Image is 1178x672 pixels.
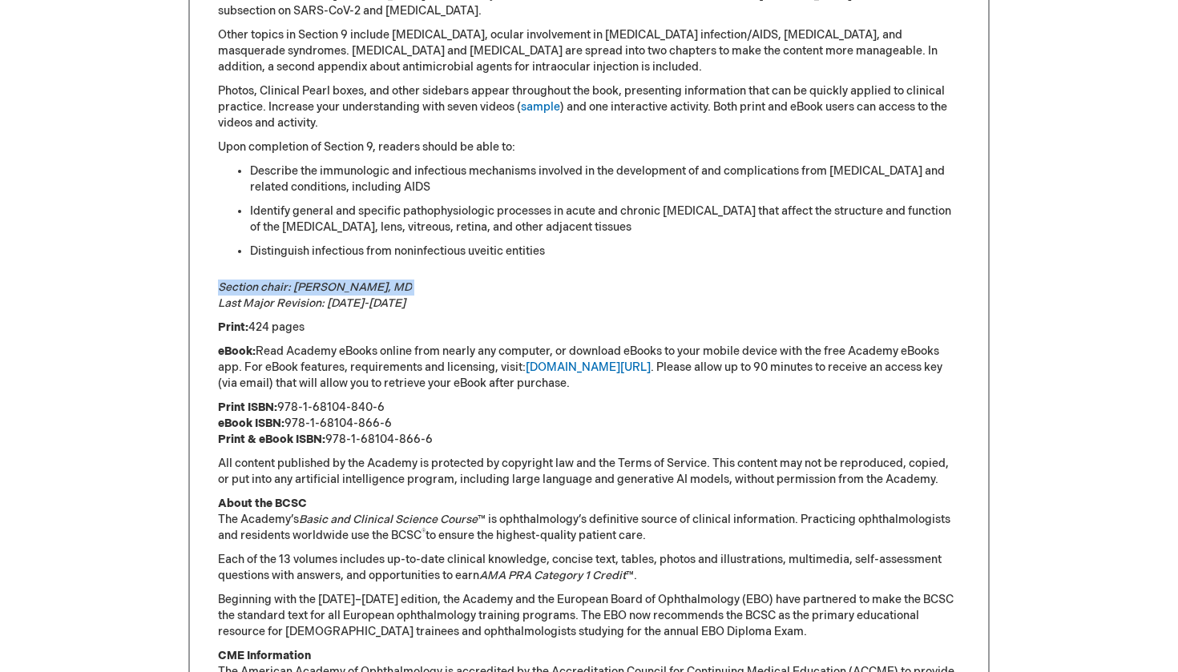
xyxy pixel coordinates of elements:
strong: Print & eBook ISBN: [218,433,325,446]
strong: About the BCSC [218,497,307,510]
em: AMA PRA Category 1 Credit [479,569,626,582]
strong: Print: [218,320,248,334]
strong: Print ISBN: [218,400,277,414]
p: Each of the 13 volumes includes up-to-date clinical knowledge, concise text, tables, photos and i... [218,552,960,584]
p: Read Academy eBooks online from nearly any computer, or download eBooks to your mobile device wit... [218,344,960,392]
sup: ® [422,528,426,537]
p: All content published by the Academy is protected by copyright law and the Terms of Service. This... [218,456,960,488]
p: 424 pages [218,320,960,336]
em: Basic and Clinical Science Course [299,513,478,526]
em: Section chair: [PERSON_NAME], MD Last Major Revision: [DATE]-[DATE] [218,280,412,310]
a: [DOMAIN_NAME][URL] [526,360,651,374]
p: Beginning with the [DATE]–[DATE] edition, the Academy and the European Board of Ophthalmology (EB... [218,592,960,640]
li: Identify general and specific pathophysiologic processes in acute and chronic [MEDICAL_DATA] that... [250,203,960,235]
li: Describe the immunologic and infectious mechanisms involved in the development of and complicatio... [250,163,960,195]
strong: CME Information [218,649,311,662]
strong: eBook ISBN: [218,416,284,430]
p: Other topics in Section 9 include [MEDICAL_DATA], ocular involvement in [MEDICAL_DATA] infection/... [218,27,960,75]
p: Upon completion of Section 9, readers should be able to: [218,139,960,155]
p: Photos, Clinical Pearl boxes, and other sidebars appear throughout the book, presenting informati... [218,83,960,131]
p: 978-1-68104-840-6 978-1-68104-866-6 978-1-68104-866-6 [218,400,960,448]
a: sample [521,100,560,114]
p: The Academy’s ™ is ophthalmology’s definitive source of clinical information. Practicing ophthalm... [218,496,960,544]
li: Distinguish infectious from noninfectious uveitic entities [250,243,960,260]
strong: eBook: [218,344,256,358]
